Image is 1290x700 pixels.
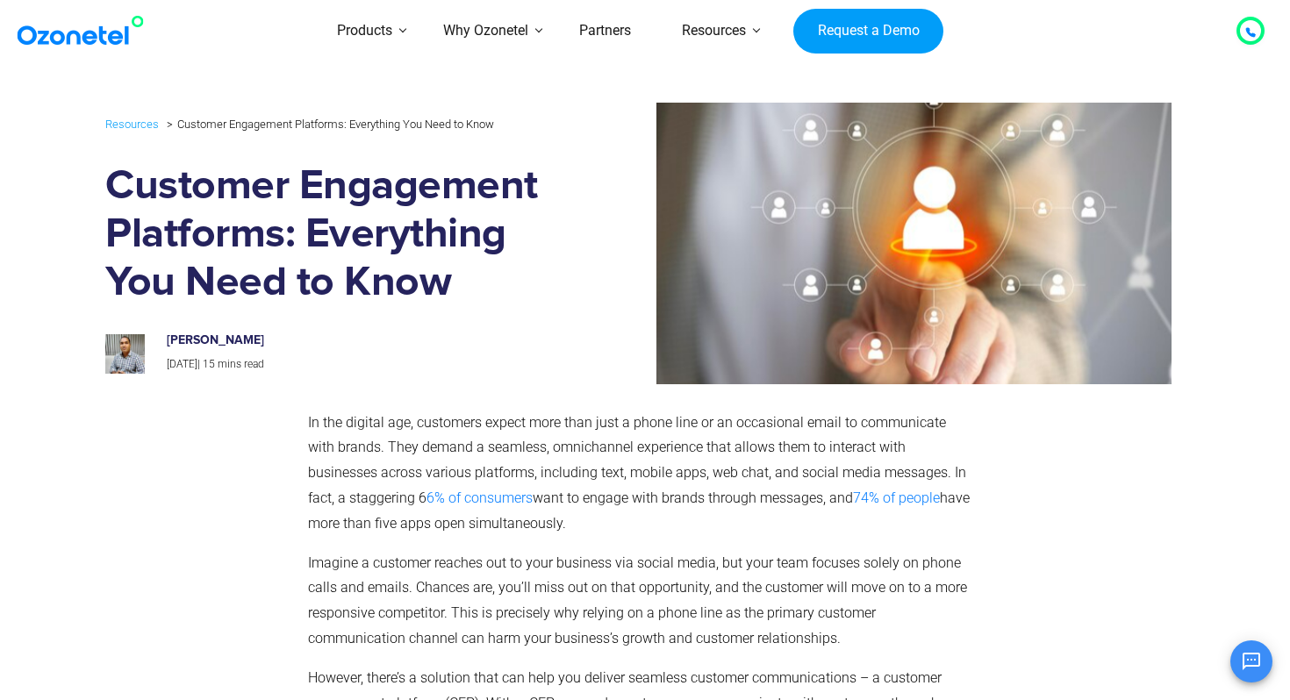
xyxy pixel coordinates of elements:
span: In the digital age, customers expect more than just a phone line or an occasional email to commun... [308,414,966,506]
span: Imagine a customer reaches out to your business via social media, but your team focuses solely on... [308,554,967,646]
img: best- customer-engagement-platforms [569,103,1172,383]
a: 74% of people [853,489,940,506]
button: Open chat [1230,640,1272,682]
a: Resources [105,114,159,134]
span: mins read [218,358,264,370]
h1: Customer Engagement Platforms: Everything You Need to Know [105,162,555,307]
span: have more than five apps open simultaneously. [308,489,970,532]
h6: [PERSON_NAME] [167,333,537,348]
span: [DATE] [167,358,197,370]
li: Customer Engagement Platforms: Everything You Need to Know [162,113,494,135]
img: prashanth-kancherla_avatar-200x200.jpeg [105,334,145,374]
p: | [167,355,537,375]
span: want to engage with brands through messages, and [533,489,853,506]
a: 6% of consumers [426,489,533,506]
span: 15 [203,358,215,370]
a: Request a Demo [793,9,943,54]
